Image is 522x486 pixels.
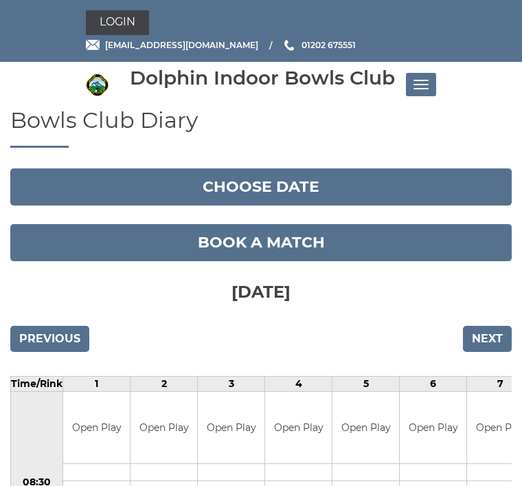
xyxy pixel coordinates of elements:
[265,376,332,391] td: 4
[463,326,512,352] input: Next
[400,392,466,464] td: Open Play
[10,108,512,148] h1: Bowls Club Diary
[332,376,400,391] td: 5
[130,67,395,89] div: Dolphin Indoor Bowls Club
[63,376,130,391] td: 1
[400,376,467,391] td: 6
[86,74,109,96] img: Dolphin Indoor Bowls Club
[302,40,356,50] span: 01202 675551
[332,392,399,464] td: Open Play
[10,224,512,261] a: Book a match
[11,376,63,391] td: Time/Rink
[130,376,198,391] td: 2
[406,73,436,96] button: Toggle navigation
[130,392,197,464] td: Open Play
[10,326,89,352] input: Previous
[63,392,130,464] td: Open Play
[282,38,356,52] a: Phone us 01202 675551
[265,392,332,464] td: Open Play
[86,40,100,50] img: Email
[198,376,265,391] td: 3
[105,40,258,50] span: [EMAIL_ADDRESS][DOMAIN_NAME]
[10,261,512,319] h3: [DATE]
[86,10,149,35] a: Login
[198,392,264,464] td: Open Play
[10,168,512,206] button: Choose date
[284,40,294,51] img: Phone us
[86,38,258,52] a: Email [EMAIL_ADDRESS][DOMAIN_NAME]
